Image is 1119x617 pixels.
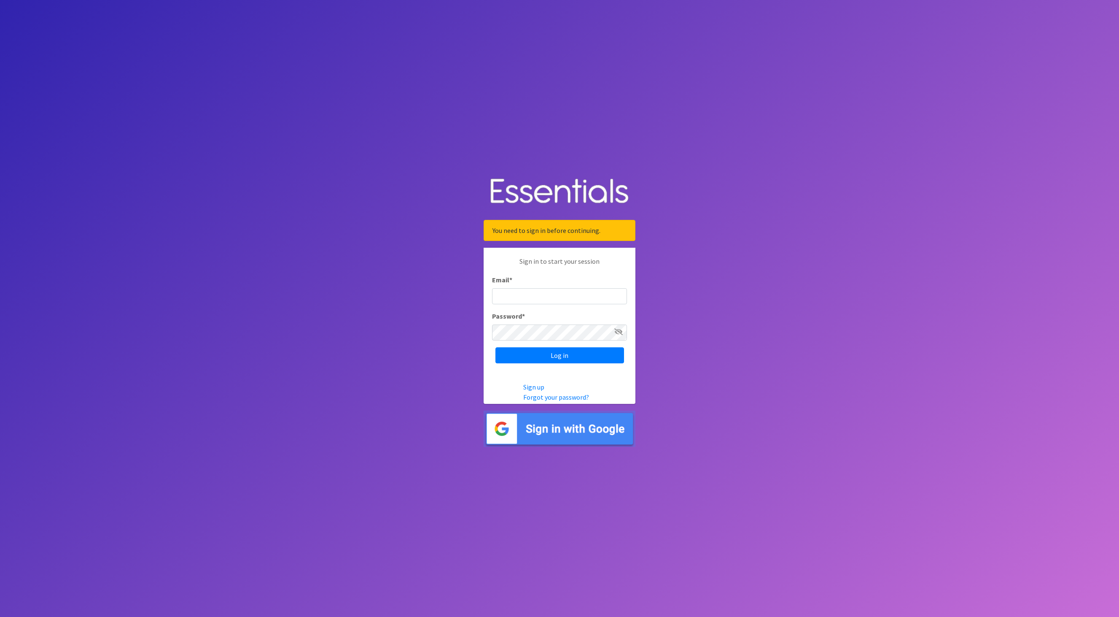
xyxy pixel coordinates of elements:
img: Human Essentials [484,170,635,214]
abbr: required [509,276,512,284]
a: Sign up [523,383,544,391]
p: Sign in to start your session [492,256,627,275]
label: Password [492,311,525,321]
label: Email [492,275,512,285]
input: Log in [495,347,624,363]
a: Forgot your password? [523,393,589,401]
abbr: required [522,312,525,320]
img: Sign in with Google [484,411,635,447]
div: You need to sign in before continuing. [484,220,635,241]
